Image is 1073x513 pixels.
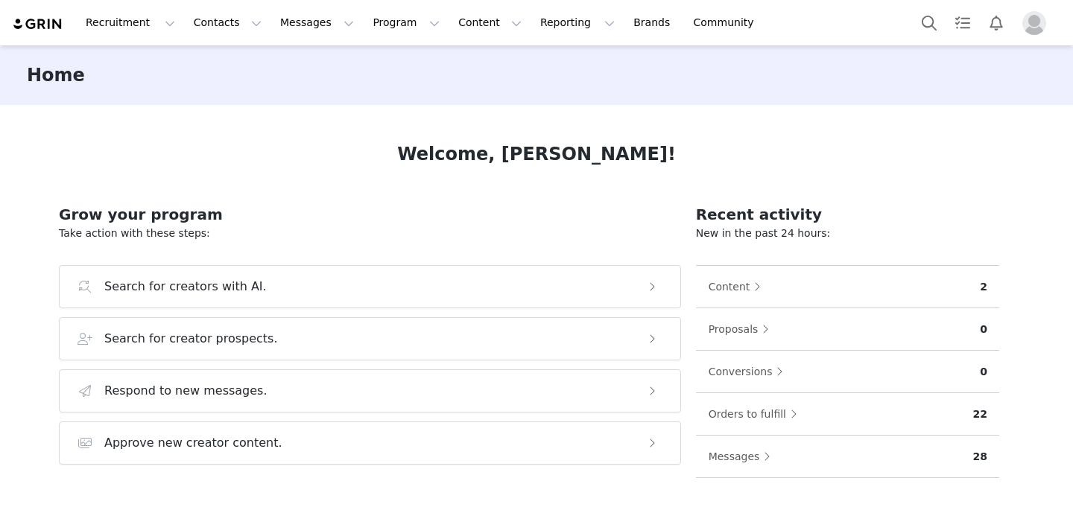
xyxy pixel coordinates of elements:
[59,369,681,412] button: Respond to new messages.
[271,6,363,39] button: Messages
[1013,11,1061,35] button: Profile
[708,275,769,299] button: Content
[696,203,999,226] h2: Recent activity
[980,6,1013,39] button: Notifications
[708,360,791,383] button: Conversions
[708,402,805,426] button: Orders to fulfill
[364,6,449,39] button: Program
[973,407,987,422] p: 22
[59,226,681,241] p: Take action with these steps:
[946,6,979,39] a: Tasks
[980,279,987,295] p: 2
[185,6,270,39] button: Contacts
[397,141,676,168] h1: Welcome, [PERSON_NAME]!
[59,317,681,360] button: Search for creator prospects.
[980,364,987,380] p: 0
[104,330,278,348] h3: Search for creator prospects.
[104,278,267,296] h3: Search for creators with AI.
[59,265,681,308] button: Search for creators with AI.
[12,17,64,31] img: grin logo
[708,445,779,468] button: Messages
[980,322,987,337] p: 0
[973,449,987,465] p: 28
[104,434,282,452] h3: Approve new creator content.
[449,6,531,39] button: Content
[708,317,777,341] button: Proposals
[104,382,268,400] h3: Respond to new messages.
[59,421,681,465] button: Approve new creator content.
[531,6,624,39] button: Reporting
[59,203,681,226] h2: Grow your program
[1022,11,1046,35] img: placeholder-profile.jpg
[913,6,946,39] button: Search
[624,6,683,39] a: Brands
[77,6,184,39] button: Recruitment
[27,62,85,89] h3: Home
[696,226,999,241] p: New in the past 24 hours:
[685,6,770,39] a: Community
